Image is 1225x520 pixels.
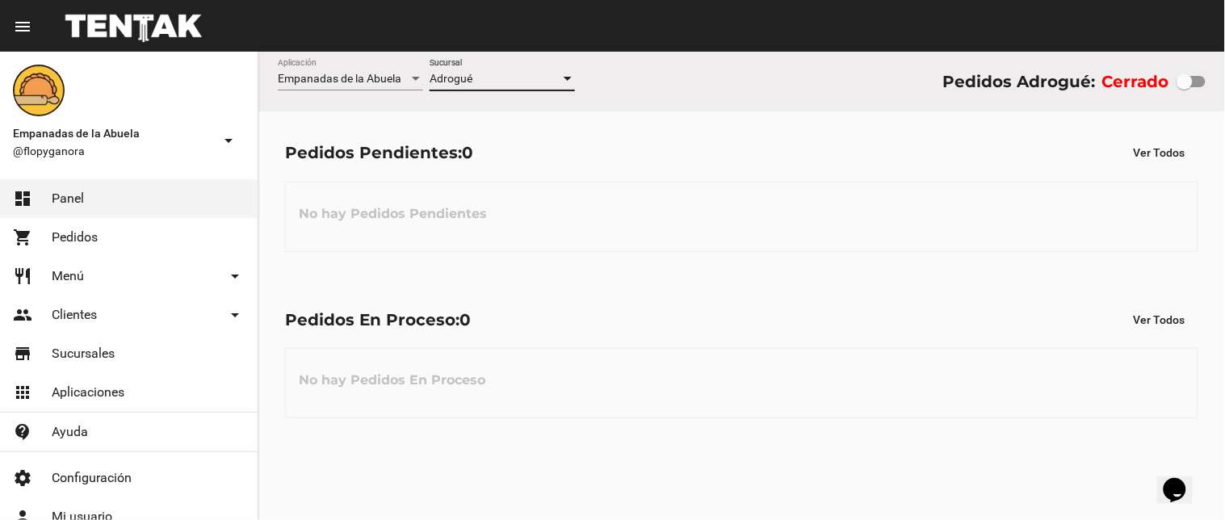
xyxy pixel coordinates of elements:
mat-icon: shopping_cart [13,228,32,247]
span: 0 [459,310,471,329]
div: Pedidos Adrogué: [942,69,1095,94]
mat-icon: dashboard [13,189,32,208]
button: Ver Todos [1121,138,1198,167]
mat-icon: contact_support [13,422,32,442]
mat-icon: arrow_drop_down [219,131,238,150]
span: @flopyganora [13,143,212,159]
div: Pedidos Pendientes: [285,140,473,166]
button: Ver Todos [1121,305,1198,334]
span: Adrogué [430,72,472,85]
mat-icon: people [13,305,32,325]
span: Clientes [52,307,97,323]
mat-icon: settings [13,468,32,488]
span: Ver Todos [1134,313,1185,326]
span: Ver Todos [1134,146,1185,159]
mat-icon: apps [13,383,32,402]
span: Empanadas de la Abuela [13,124,212,143]
span: Empanadas de la Abuela [278,72,401,85]
span: Menú [52,268,84,284]
span: Pedidos [52,229,98,245]
div: Pedidos En Proceso: [285,307,471,333]
mat-icon: restaurant [13,266,32,286]
label: Cerrado [1102,69,1169,94]
iframe: chat widget [1157,455,1209,504]
mat-icon: arrow_drop_down [225,266,245,286]
mat-icon: arrow_drop_down [225,305,245,325]
span: 0 [462,143,473,162]
span: Sucursales [52,346,115,362]
img: f0136945-ed32-4f7c-91e3-a375bc4bb2c5.png [13,65,65,116]
h3: No hay Pedidos En Proceso [286,356,498,405]
span: Configuración [52,470,132,486]
span: Panel [52,191,84,207]
h3: No hay Pedidos Pendientes [286,190,500,238]
mat-icon: store [13,344,32,363]
span: Ayuda [52,424,88,440]
mat-icon: menu [13,17,32,36]
span: Aplicaciones [52,384,124,400]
